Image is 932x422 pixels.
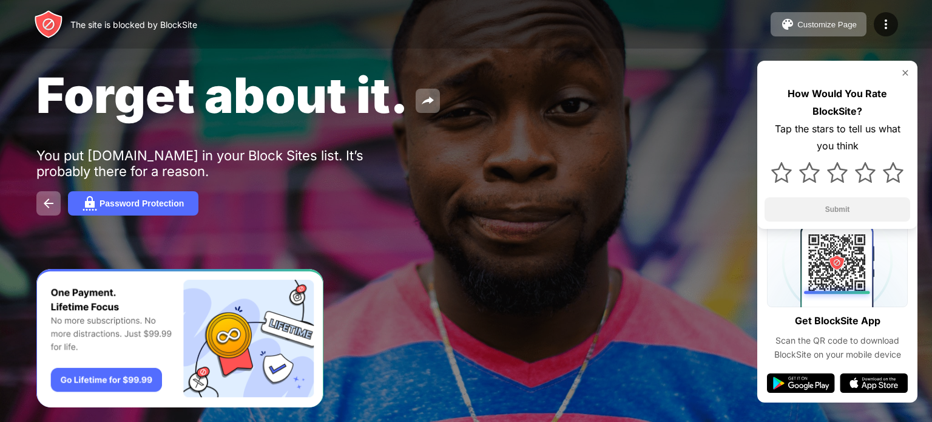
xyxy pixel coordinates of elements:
[827,162,848,183] img: star.svg
[36,66,408,124] span: Forget about it.
[41,196,56,211] img: back.svg
[36,269,323,408] iframe: Banner
[799,162,820,183] img: star.svg
[34,10,63,39] img: header-logo.svg
[767,373,835,393] img: google-play.svg
[771,162,792,183] img: star.svg
[100,199,184,208] div: Password Protection
[883,162,903,183] img: star.svg
[70,19,197,30] div: The site is blocked by BlockSite
[36,148,411,179] div: You put [DOMAIN_NAME] in your Block Sites list. It’s probably there for a reason.
[765,120,910,155] div: Tap the stars to tell us what you think
[68,191,198,216] button: Password Protection
[855,162,876,183] img: star.svg
[767,334,908,361] div: Scan the QR code to download BlockSite on your mobile device
[879,17,893,32] img: menu-icon.svg
[840,373,908,393] img: app-store.svg
[780,17,795,32] img: pallet.svg
[771,12,866,36] button: Customize Page
[900,68,910,78] img: rate-us-close.svg
[765,85,910,120] div: How Would You Rate BlockSite?
[420,94,435,108] img: share.svg
[795,312,880,330] div: Get BlockSite App
[797,20,857,29] div: Customize Page
[83,196,97,211] img: password.svg
[765,197,910,222] button: Submit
